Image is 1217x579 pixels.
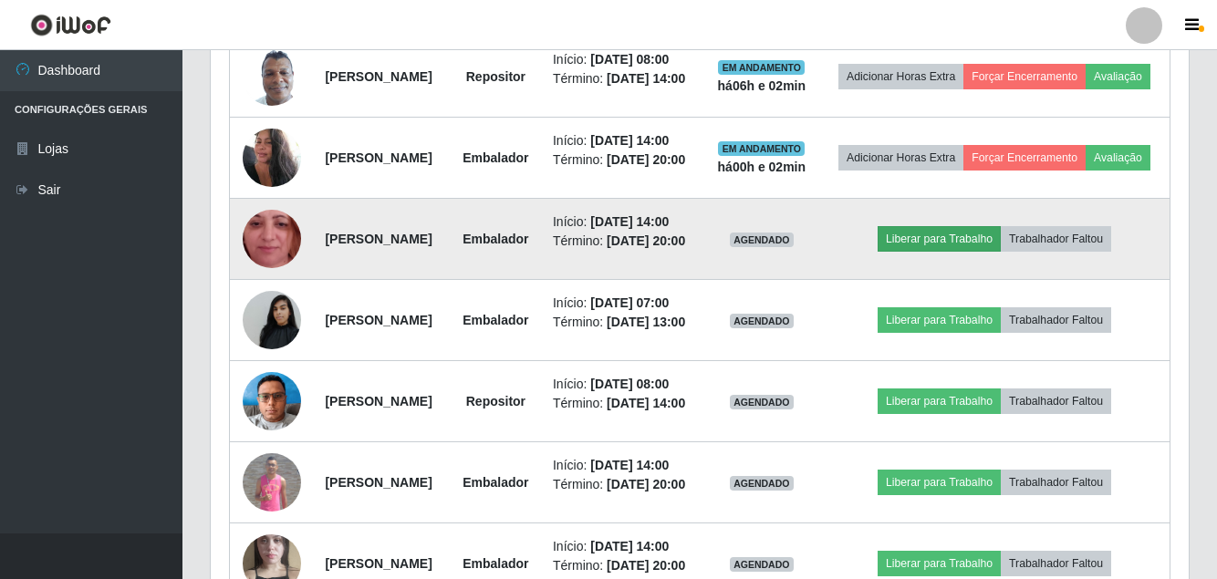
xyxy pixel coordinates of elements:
[553,394,693,413] li: Término:
[590,52,669,67] time: [DATE] 08:00
[463,475,528,490] strong: Embalador
[730,314,794,328] span: AGENDADO
[463,150,528,165] strong: Embalador
[325,69,432,84] strong: [PERSON_NAME]
[553,131,693,150] li: Início:
[553,69,693,88] li: Término:
[553,294,693,313] li: Início:
[325,394,432,408] strong: [PERSON_NAME]
[1086,64,1150,89] button: Avaliação
[590,377,669,391] time: [DATE] 08:00
[730,557,794,572] span: AGENDADO
[553,313,693,332] li: Término:
[963,145,1086,171] button: Forçar Encerramento
[878,388,1001,414] button: Liberar para Trabalho
[553,375,693,394] li: Início:
[1086,145,1150,171] button: Avaliação
[243,281,301,358] img: 1710525300387.jpeg
[466,69,525,84] strong: Repositor
[243,119,301,197] img: 1672695998184.jpeg
[553,475,693,494] li: Término:
[1001,470,1111,495] button: Trabalhador Faltou
[718,141,805,156] span: EM ANDAMENTO
[730,233,794,247] span: AGENDADO
[590,214,669,229] time: [DATE] 14:00
[553,50,693,69] li: Início:
[325,150,432,165] strong: [PERSON_NAME]
[463,232,528,246] strong: Embalador
[590,295,669,310] time: [DATE] 07:00
[243,37,301,115] img: 1663264446205.jpeg
[838,64,963,89] button: Adicionar Horas Extra
[243,362,301,439] img: 1728993932002.jpeg
[963,64,1086,89] button: Forçar Encerramento
[607,315,685,329] time: [DATE] 13:00
[1001,388,1111,414] button: Trabalhador Faltou
[325,475,432,490] strong: [PERSON_NAME]
[30,14,111,36] img: CoreUI Logo
[730,395,794,409] span: AGENDADO
[607,233,685,248] time: [DATE] 20:00
[243,174,301,304] img: 1736442244800.jpeg
[325,556,432,571] strong: [PERSON_NAME]
[607,558,685,573] time: [DATE] 20:00
[878,226,1001,252] button: Liberar para Trabalho
[878,551,1001,576] button: Liberar para Trabalho
[730,476,794,491] span: AGENDADO
[553,537,693,556] li: Início:
[878,307,1001,333] button: Liberar para Trabalho
[590,458,669,472] time: [DATE] 14:00
[466,394,525,408] strong: Repositor
[1001,226,1111,252] button: Trabalhador Faltou
[607,71,685,86] time: [DATE] 14:00
[718,160,806,174] strong: há 00 h e 02 min
[607,396,685,410] time: [DATE] 14:00
[325,232,432,246] strong: [PERSON_NAME]
[553,556,693,575] li: Término:
[463,313,528,327] strong: Embalador
[590,539,669,553] time: [DATE] 14:00
[590,133,669,148] time: [DATE] 14:00
[718,78,806,93] strong: há 06 h e 02 min
[1001,551,1111,576] button: Trabalhador Faltou
[553,212,693,232] li: Início:
[878,470,1001,495] button: Liberar para Trabalho
[1001,307,1111,333] button: Trabalhador Faltou
[325,313,432,327] strong: [PERSON_NAME]
[718,60,805,75] span: EM ANDAMENTO
[838,145,963,171] button: Adicionar Horas Extra
[553,232,693,251] li: Término:
[553,456,693,475] li: Início:
[553,150,693,170] li: Término:
[607,477,685,491] time: [DATE] 20:00
[607,152,685,167] time: [DATE] 20:00
[243,453,301,512] img: 1705532725952.jpeg
[463,556,528,571] strong: Embalador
